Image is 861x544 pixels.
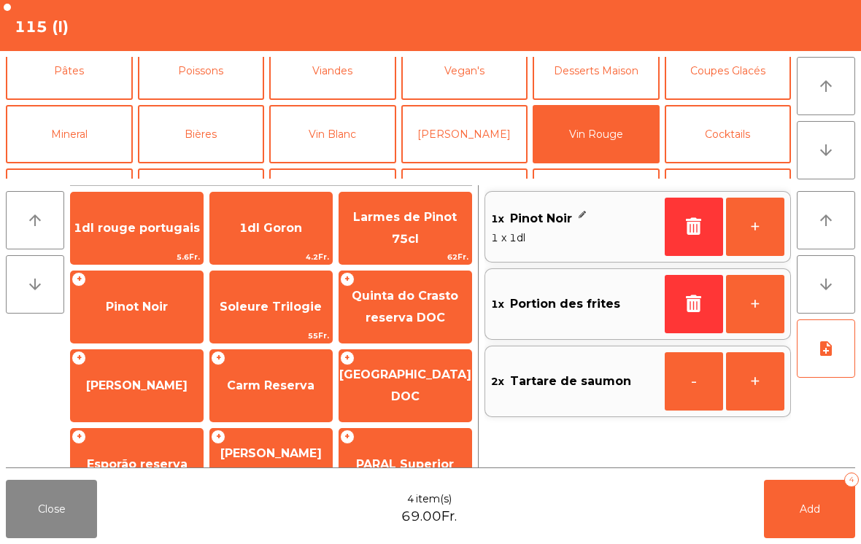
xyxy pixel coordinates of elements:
span: 2x [491,370,504,392]
i: arrow_downward [26,276,44,293]
i: note_add [817,340,835,357]
span: [PERSON_NAME] reserva DOC [220,446,322,482]
button: Vin Blanc [269,105,396,163]
button: arrow_upward [6,191,64,249]
span: Add [800,502,820,516]
span: 62Fr. [339,250,471,264]
span: Pinot Noir [106,300,168,314]
span: [PERSON_NAME] [86,378,188,392]
button: Cocktails [665,105,792,163]
span: [GEOGRAPHIC_DATA] DOC [339,368,471,403]
button: gobelet emporter [665,168,792,227]
span: Quinta do Crasto reserva DOC [352,289,458,325]
span: Larmes de Pinot 75cl [353,210,457,246]
span: Soleure Trilogie [220,300,322,314]
button: Close [6,480,97,538]
button: + [726,352,784,411]
button: Viandes [269,42,396,100]
span: PARAL Superior [356,457,454,471]
span: 4 [407,491,414,507]
button: Mineral [6,105,133,163]
span: 1x [491,293,504,315]
button: Huîtres [401,168,528,227]
button: + [726,198,784,256]
i: arrow_downward [817,276,835,293]
span: item(s) [416,491,452,507]
button: arrow_downward [797,255,855,314]
button: arrow_downward [6,255,64,314]
span: + [211,351,225,365]
span: Portion des frites [510,293,620,315]
span: + [211,430,225,444]
div: 4 [844,473,859,487]
i: arrow_upward [817,211,835,229]
span: 5.6Fr. [71,250,203,264]
span: 1 x 1dl [491,230,659,246]
button: arrow_downward [797,121,855,179]
i: arrow_upward [26,211,44,229]
span: Carm Reserva [227,378,314,392]
button: Bières [138,105,265,163]
button: Digestifs [138,168,265,227]
button: [PERSON_NAME] [401,105,528,163]
span: 69.00Fr. [401,507,457,526]
span: + [340,351,355,365]
button: + [726,275,784,333]
span: 4.2Fr. [210,250,332,264]
button: Menu évènement [269,168,396,227]
h4: 115 (I) [15,16,69,38]
span: + [72,430,86,444]
span: 55Fr. [210,329,332,343]
button: Pâtes [6,42,133,100]
span: + [340,430,355,444]
button: Vegan's [401,42,528,100]
button: arrow_upward [797,57,855,115]
span: + [340,272,355,287]
span: + [72,272,86,287]
button: Apéritifs [6,168,133,227]
i: arrow_downward [817,141,835,159]
button: Poissons [138,42,265,100]
span: Pinot Noir [510,208,572,230]
button: Cadeaux [533,168,660,227]
span: 1x [491,208,504,230]
span: + [72,351,86,365]
span: Esporão reserva [87,457,188,471]
button: Add4 [764,480,855,538]
span: 1dl Goron [239,221,302,235]
span: Tartare de saumon [510,370,631,392]
button: note_add [797,319,855,378]
button: Vin Rouge [533,105,660,163]
button: Desserts Maison [533,42,660,100]
i: arrow_upward [817,77,835,95]
span: 1dl rouge portugais [74,221,200,235]
button: arrow_upward [797,191,855,249]
button: Coupes Glacés [665,42,792,100]
button: - [665,352,723,411]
